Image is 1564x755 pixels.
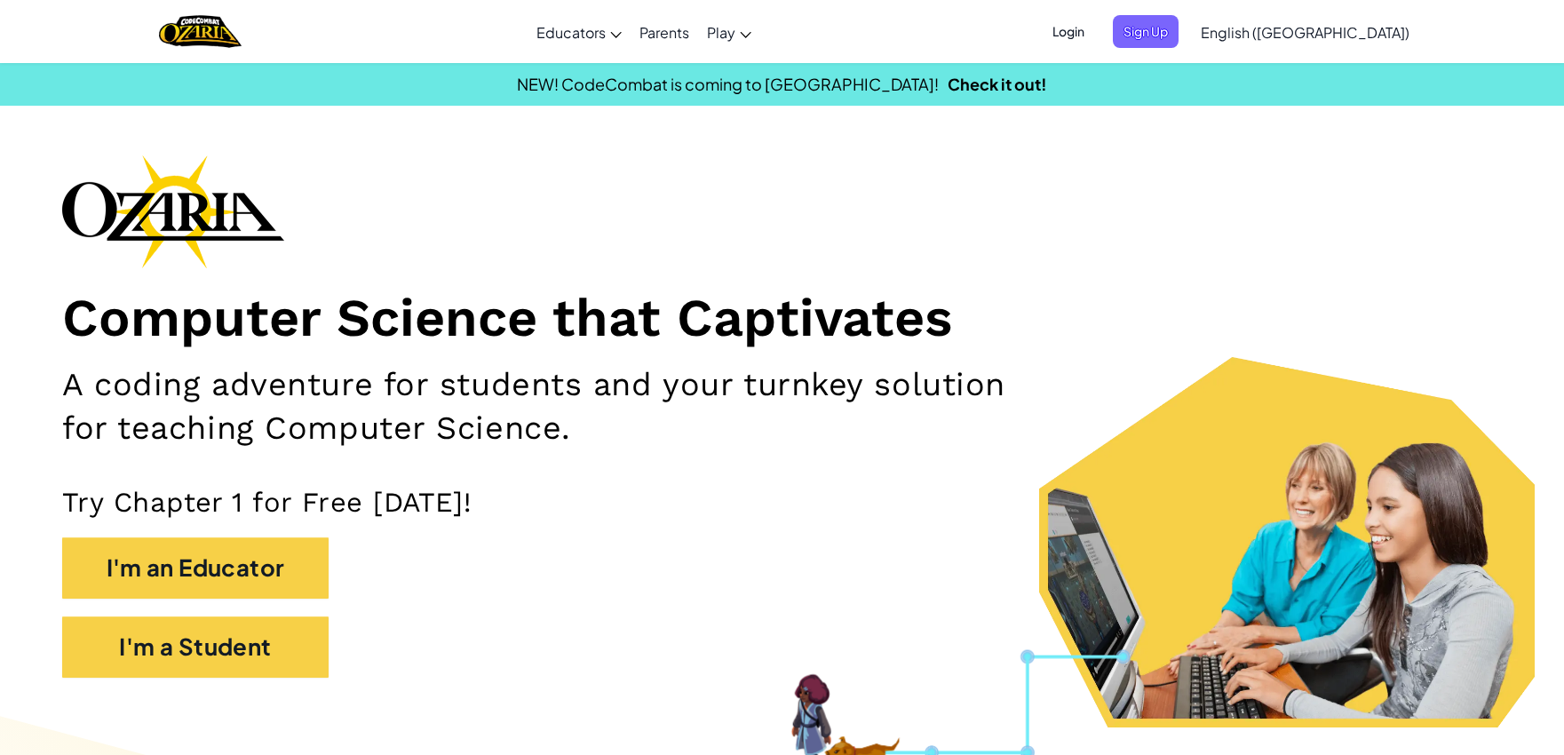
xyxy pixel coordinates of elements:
img: Ozaria branding logo [62,155,284,268]
span: Play [707,23,735,42]
a: Check it out! [948,74,1047,94]
a: Parents [631,8,698,56]
a: Ozaria by CodeCombat logo [159,13,242,50]
span: Educators [536,23,606,42]
button: I'm an Educator [62,537,329,599]
span: NEW! CodeCombat is coming to [GEOGRAPHIC_DATA]! [517,74,939,94]
span: English ([GEOGRAPHIC_DATA]) [1201,23,1409,42]
h2: A coding adventure for students and your turnkey solution for teaching Computer Science. [62,363,1027,450]
button: Login [1042,15,1095,48]
button: I'm a Student [62,616,329,678]
button: Sign Up [1113,15,1179,48]
h1: Computer Science that Captivates [62,286,1502,350]
a: Educators [528,8,631,56]
p: Try Chapter 1 for Free [DATE]! [62,486,1502,521]
a: Play [698,8,760,56]
a: English ([GEOGRAPHIC_DATA]) [1192,8,1418,56]
img: Home [159,13,242,50]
